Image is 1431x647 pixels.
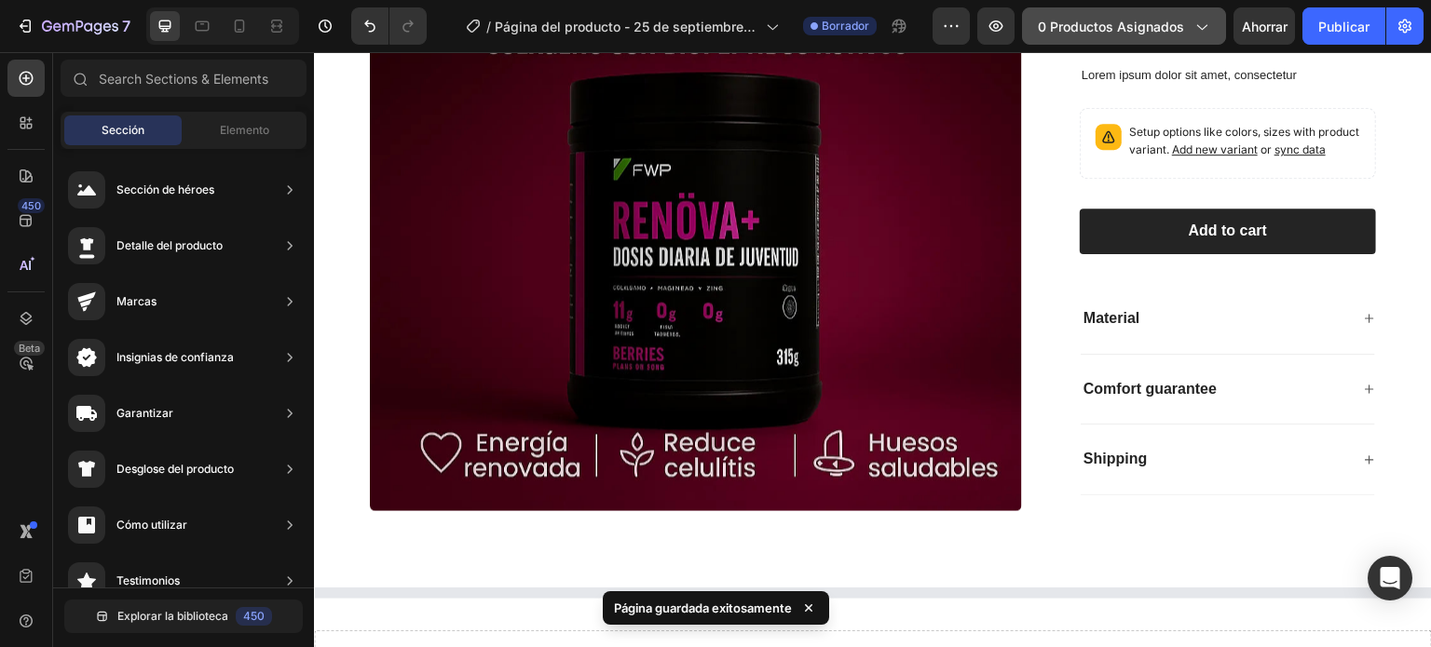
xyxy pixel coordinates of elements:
font: Sección de héroes [116,182,214,196]
span: sync data [961,90,1012,104]
p: Shipping [770,398,833,417]
font: Beta [19,342,40,355]
font: 7 [122,17,130,35]
button: Explorar la biblioteca450 [64,600,303,633]
button: Ahorrar [1233,7,1295,45]
div: Add to cart [875,169,953,189]
p: Material [770,257,825,276]
font: Cómo utilizar [116,518,187,532]
iframe: Área de diseño [314,52,1431,647]
font: Elemento [220,123,269,137]
font: Página guardada exitosamente [614,600,792,615]
button: 0 productos asignados [1022,7,1226,45]
span: or [944,90,1012,104]
font: Ahorrar [1242,19,1288,34]
font: Garantizar [116,406,173,420]
p: Comfort guarantee [770,328,903,347]
font: 450 [243,609,265,623]
font: Publicar [1318,19,1370,34]
font: Desglose del producto [116,462,234,476]
button: Add to cart [766,156,1062,202]
font: 0 productos asignados [1038,19,1184,34]
font: 450 [21,199,41,212]
font: / [486,19,491,34]
font: Borrador [822,19,869,33]
button: 7 [7,7,139,45]
font: Marcas [116,294,157,308]
p: Setup options like colors, sizes with product variant. [815,72,1046,107]
button: Publicar [1302,7,1385,45]
span: Add new variant [858,90,944,104]
div: Abrir Intercom Messenger [1368,556,1412,600]
font: Sección [102,123,144,137]
div: Deshacer/Rehacer [351,7,427,45]
font: Explorar la biblioteca [117,609,228,623]
font: Detalle del producto [116,238,223,252]
font: Testimonios [116,573,180,587]
input: Search Sections & Elements [61,60,307,97]
font: Insignias de confianza [116,350,234,364]
font: Página del producto - 25 de septiembre, 20:32:28 [495,19,756,54]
